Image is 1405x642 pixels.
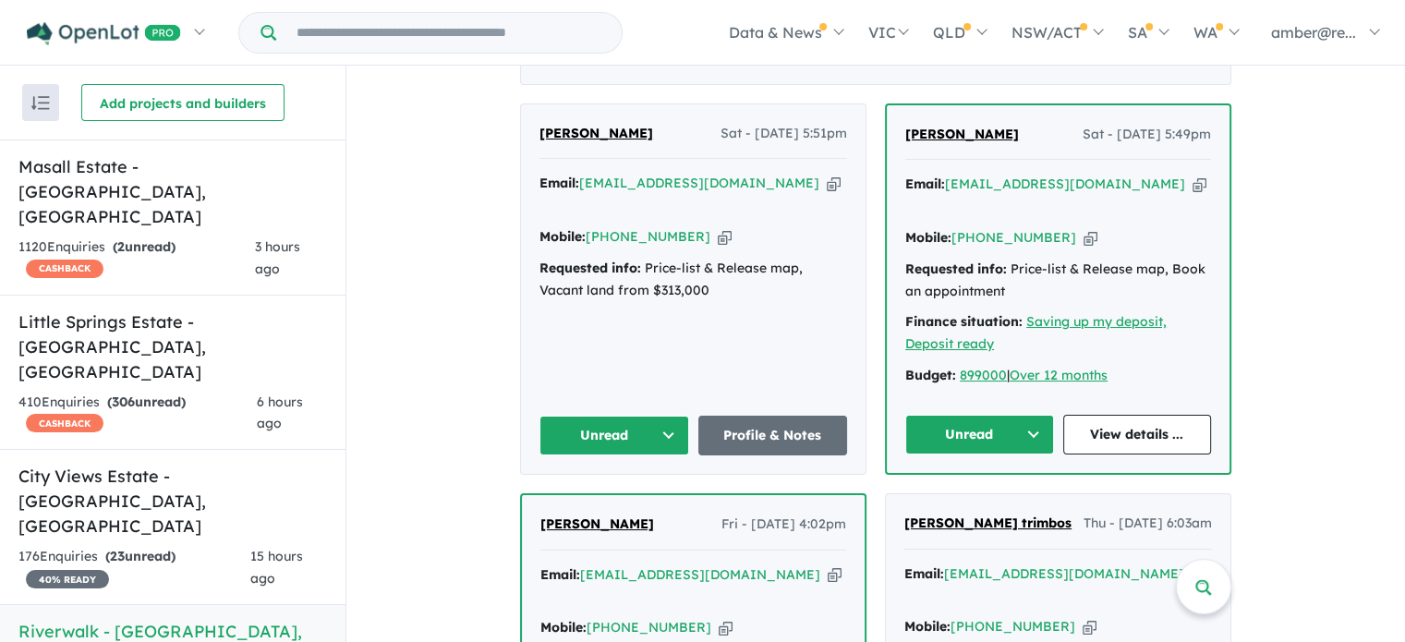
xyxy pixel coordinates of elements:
[587,619,711,636] a: [PHONE_NUMBER]
[18,546,250,590] div: 176 Enquir ies
[828,565,842,585] button: Copy
[905,415,1054,454] button: Unread
[579,175,819,191] a: [EMAIL_ADDRESS][DOMAIN_NAME]
[1084,513,1212,535] span: Thu - [DATE] 6:03am
[26,414,103,432] span: CASHBACK
[540,566,580,583] strong: Email:
[112,394,135,410] span: 306
[539,175,579,191] strong: Email:
[904,618,951,635] strong: Mobile:
[1063,415,1212,454] a: View details ...
[539,258,847,302] div: Price-list & Release map, Vacant land from $313,000
[27,22,181,45] img: Openlot PRO Logo White
[945,176,1185,192] a: [EMAIL_ADDRESS][DOMAIN_NAME]
[718,227,732,247] button: Copy
[721,123,847,145] span: Sat - [DATE] 5:51pm
[698,416,848,455] a: Profile & Notes
[1083,124,1211,146] span: Sat - [DATE] 5:49pm
[586,228,710,245] a: [PHONE_NUMBER]
[1271,23,1356,42] span: amber@re...
[905,313,1023,330] strong: Finance situation:
[905,313,1167,352] a: Saving up my deposit, Deposit ready
[117,238,125,255] span: 2
[81,84,285,121] button: Add projects and builders
[539,416,689,455] button: Unread
[721,514,846,536] span: Fri - [DATE] 4:02pm
[105,548,176,564] strong: ( unread)
[951,618,1075,635] a: [PHONE_NUMBER]
[257,394,303,432] span: 6 hours ago
[584,50,728,67] span: - 21 Enquir ies
[18,392,257,436] div: 410 Enquir ies
[540,514,654,536] a: [PERSON_NAME]
[113,238,176,255] strong: ( unread)
[905,259,1211,303] div: Price-list & Release map, Book an appointment
[904,513,1072,535] a: [PERSON_NAME] trimbos
[255,238,300,277] span: 3 hours ago
[26,260,103,278] span: CASHBACK
[107,394,186,410] strong: ( unread)
[540,515,654,532] span: [PERSON_NAME]
[827,174,841,193] button: Copy
[18,236,255,281] div: 1120 Enquir ies
[539,123,653,145] a: [PERSON_NAME]
[18,464,327,539] h5: City Views Estate - [GEOGRAPHIC_DATA] , [GEOGRAPHIC_DATA]
[905,229,951,246] strong: Mobile:
[110,548,125,564] span: 23
[951,229,1076,246] a: [PHONE_NUMBER]
[670,50,677,67] span: 2
[540,619,587,636] strong: Mobile:
[960,367,1007,383] a: 899000
[18,309,327,384] h5: Little Springs Estate - [GEOGRAPHIC_DATA] , [GEOGRAPHIC_DATA]
[905,126,1019,142] span: [PERSON_NAME]
[905,176,945,192] strong: Email:
[31,96,50,110] img: sort.svg
[1010,367,1108,383] a: Over 12 months
[250,548,303,587] span: 15 hours ago
[944,565,1184,582] a: [EMAIL_ADDRESS][DOMAIN_NAME]
[18,154,327,229] h5: Masall Estate - [GEOGRAPHIC_DATA] , [GEOGRAPHIC_DATA]
[1193,175,1206,194] button: Copy
[539,228,586,245] strong: Mobile:
[539,125,653,141] span: [PERSON_NAME]
[905,260,1007,277] strong: Requested info:
[1084,228,1097,248] button: Copy
[905,365,1211,387] div: |
[904,565,944,582] strong: Email:
[904,515,1072,531] span: [PERSON_NAME] trimbos
[665,50,728,67] strong: ( unread)
[905,124,1019,146] a: [PERSON_NAME]
[905,367,956,383] strong: Budget:
[580,566,820,583] a: [EMAIL_ADDRESS][DOMAIN_NAME]
[26,570,109,588] span: 40 % READY
[280,13,618,53] input: Try estate name, suburb, builder or developer
[719,618,733,637] button: Copy
[1083,617,1096,636] button: Copy
[539,260,641,276] strong: Requested info:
